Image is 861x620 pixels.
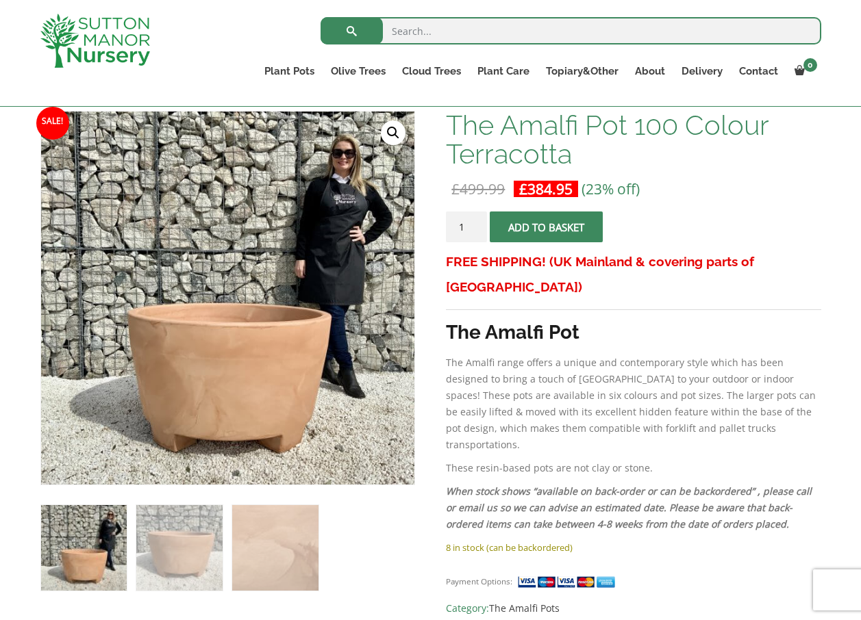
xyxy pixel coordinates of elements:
[323,62,394,81] a: Olive Trees
[582,179,640,198] span: (23% off)
[451,179,505,198] bdi: 499.99
[321,17,821,44] input: Search...
[803,58,817,72] span: 0
[394,62,469,81] a: Cloud Trees
[490,211,603,242] button: Add to basket
[136,505,222,591] img: The Amalfi Pot 100 Colour Terracotta - Image 2
[446,111,821,168] h1: The Amalfi Pot 100 Colour Terracotta
[446,249,821,300] h3: FREE SHIPPING! (UK Mainland & covering parts of [GEOGRAPHIC_DATA])
[538,62,627,81] a: Topiary&Other
[446,460,821,476] p: These resin-based pots are not clay or stone.
[40,14,150,68] img: logo
[627,62,673,81] a: About
[786,62,821,81] a: 0
[451,179,460,198] span: £
[519,179,573,198] bdi: 384.95
[36,107,69,140] span: Sale!
[256,62,323,81] a: Plant Pots
[446,539,821,556] p: 8 in stock (can be backordered)
[41,505,127,591] img: The Amalfi Pot 100 Colour Terracotta
[731,62,786,81] a: Contact
[519,179,527,198] span: £
[489,602,560,615] a: The Amalfi Pots
[446,600,821,617] span: Category:
[381,120,405,145] a: View full-screen image gallery
[232,505,318,591] img: The Amalfi Pot 100 Colour Terracotta - Image 3
[446,354,821,453] p: The Amalfi range offers a unique and contemporary style which has been designed to bring a touch ...
[446,576,512,586] small: Payment Options:
[517,575,620,589] img: payment supported
[469,62,538,81] a: Plant Care
[446,321,579,344] strong: The Amalfi Pot
[673,62,731,81] a: Delivery
[446,485,812,530] em: When stock shows “available on back-order or can be backordered” , please call or email us so we ...
[446,211,487,242] input: Product quantity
